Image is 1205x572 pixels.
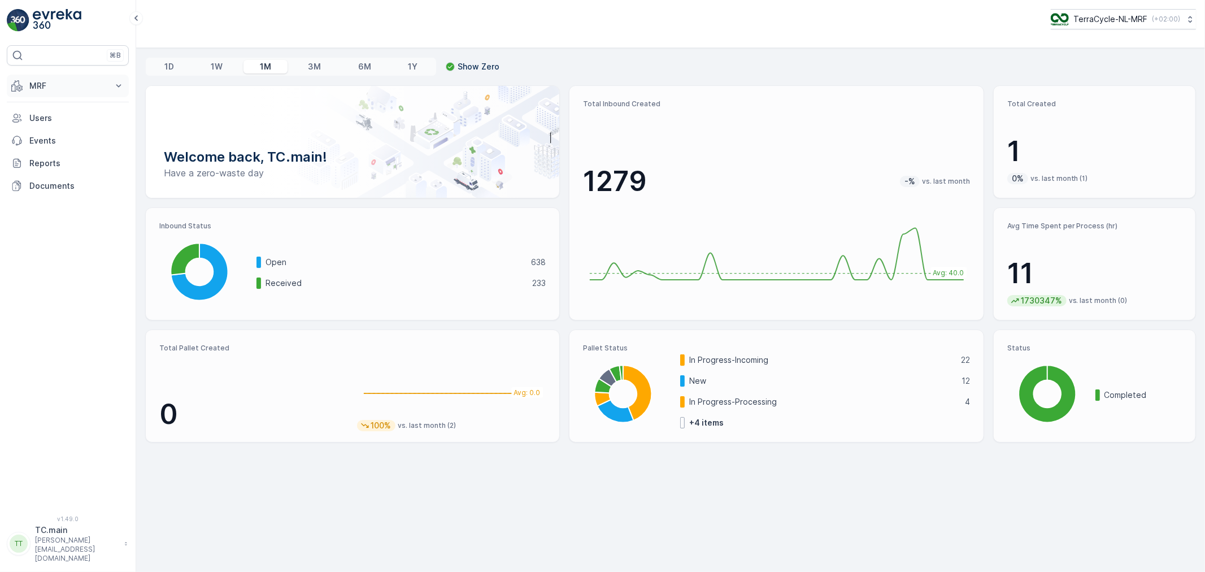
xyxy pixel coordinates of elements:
[164,61,174,72] p: 1D
[159,397,348,431] p: 0
[1007,135,1182,168] p: 1
[583,99,969,109] p: Total Inbound Created
[1152,15,1180,24] p: ( +02:00 )
[965,396,970,408] p: 4
[164,148,541,166] p: Welcome back, TC.main!
[1051,13,1069,25] img: TC_v739CUj.png
[29,112,124,124] p: Users
[408,61,417,72] p: 1Y
[7,129,129,152] a: Events
[7,152,129,175] a: Reports
[29,80,106,92] p: MRF
[35,525,119,536] p: TC.main
[583,164,647,198] p: 1279
[308,61,321,72] p: 3M
[583,344,969,353] p: Pallet Status
[1051,9,1196,29] button: TerraCycle-NL-MRF(+02:00)
[7,75,129,97] button: MRF
[33,9,81,32] img: logo_light-DOdMpM7g.png
[689,354,953,366] p: In Progress-Incoming
[1104,389,1182,401] p: Completed
[159,222,546,231] p: Inbound Status
[35,536,119,563] p: [PERSON_NAME][EMAIL_ADDRESS][DOMAIN_NAME]
[1011,173,1025,184] p: 0%
[531,257,546,268] p: 638
[164,166,541,180] p: Have a zero-waste day
[1007,222,1182,231] p: Avg Time Spent per Process (hr)
[1030,174,1088,183] p: vs. last month (1)
[266,257,524,268] p: Open
[398,421,456,430] p: vs. last month (2)
[211,61,223,72] p: 1W
[532,278,546,289] p: 233
[159,344,348,353] p: Total Pallet Created
[689,396,957,408] p: In Progress-Processing
[7,9,29,32] img: logo
[29,135,124,146] p: Events
[922,177,970,186] p: vs. last month
[266,278,525,289] p: Received
[1007,344,1182,353] p: Status
[962,375,970,387] p: 12
[10,535,28,553] div: TT
[961,354,970,366] p: 22
[1020,295,1063,306] p: 1730347%
[689,417,724,428] p: + 4 items
[260,61,271,72] p: 1M
[1007,99,1182,109] p: Total Created
[1007,257,1182,291] p: 11
[903,176,916,187] p: -%
[369,420,392,431] p: 100%
[358,61,371,72] p: 6M
[7,107,129,129] a: Users
[29,158,124,169] p: Reports
[110,51,121,60] p: ⌘B
[689,375,954,387] p: New
[458,61,499,72] p: Show Zero
[7,175,129,197] a: Documents
[29,180,124,192] p: Documents
[7,525,129,563] button: TTTC.main[PERSON_NAME][EMAIL_ADDRESS][DOMAIN_NAME]
[1073,14,1147,25] p: TerraCycle-NL-MRF
[7,515,129,522] span: v 1.49.0
[1069,296,1128,305] p: vs. last month (0)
